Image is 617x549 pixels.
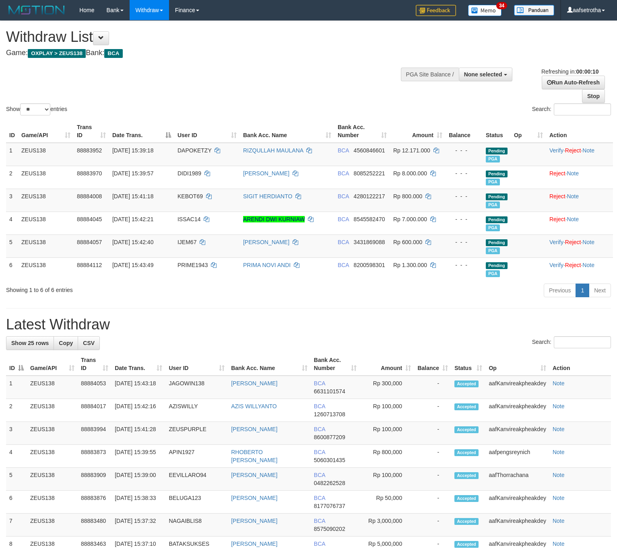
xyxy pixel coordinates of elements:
span: BCA [314,472,325,478]
td: aafpengsreynich [485,445,549,468]
span: 88884045 [77,216,102,222]
span: Marked by aafpengsreynich [486,156,500,162]
td: 1 [6,143,18,166]
td: · · [546,143,613,166]
td: 4 [6,445,27,468]
span: Copy 1260713708 to clipboard [314,411,345,417]
span: Accepted [454,541,479,548]
a: Copy [54,336,78,350]
img: Button%20Memo.svg [468,5,502,16]
span: 88884057 [77,239,102,245]
a: Reject [549,170,565,177]
th: Action [546,120,613,143]
th: Game/API: activate to sort column ascending [27,353,78,376]
a: Reject [565,147,581,154]
a: Note [553,449,565,455]
td: [DATE] 15:37:32 [111,514,165,537]
label: Show entries [6,103,67,115]
div: - - - [449,192,479,200]
span: Accepted [454,380,479,387]
th: Date Trans.: activate to sort column descending [109,120,174,143]
a: [PERSON_NAME] [231,472,277,478]
span: Accepted [454,495,479,502]
a: [PERSON_NAME] [231,541,277,547]
td: 88883480 [78,514,111,537]
h4: Game: Bank: [6,49,403,57]
th: Bank Acc. Name: activate to sort column ascending [240,120,334,143]
span: Copy 8600877209 to clipboard [314,434,345,440]
span: Copy 8575090202 to clipboard [314,526,345,532]
span: Pending [486,171,508,177]
td: aafKanvireakpheakdey [485,422,549,445]
td: Rp 3,000,000 [360,514,414,537]
td: [DATE] 15:39:00 [111,468,165,491]
a: SIGIT HERDIANTO [243,193,292,199]
td: 3 [6,422,27,445]
th: ID: activate to sort column descending [6,353,27,376]
span: Copy 8545582470 to clipboard [354,216,385,222]
td: EEVILLARO94 [165,468,228,491]
a: AZIS WILLYANTO [231,403,277,409]
td: · [546,166,613,189]
td: [DATE] 15:39:55 [111,445,165,468]
th: Trans ID: activate to sort column ascending [78,353,111,376]
td: 2 [6,399,27,422]
td: ZEUS138 [27,422,78,445]
td: 4 [6,212,18,234]
td: 1 [6,376,27,399]
td: 5 [6,234,18,257]
span: Copy 3431869088 to clipboard [354,239,385,245]
span: Rp 800.000 [393,193,422,199]
td: Rp 100,000 [360,399,414,422]
td: Rp 50,000 [360,491,414,514]
td: ZEUS138 [18,143,74,166]
td: 6 [6,491,27,514]
div: Showing 1 to 6 of 6 entries [6,283,251,294]
span: [DATE] 15:43:49 [112,262,153,268]
a: Note [567,193,579,199]
a: Reject [565,262,581,268]
span: [DATE] 15:39:57 [112,170,153,177]
td: 88883876 [78,491,111,514]
span: BCA [104,49,122,58]
a: 1 [576,284,589,297]
span: Accepted [454,518,479,525]
span: IJEM67 [177,239,196,245]
span: BCA [314,518,325,524]
td: aafKanvireakpheakdey [485,376,549,399]
span: Copy 4560846601 to clipboard [354,147,385,154]
td: - [414,445,451,468]
td: [DATE] 15:43:18 [111,376,165,399]
span: CSV [83,340,95,346]
span: [DATE] 15:42:40 [112,239,153,245]
td: ZEUS138 [27,399,78,422]
label: Search: [532,336,611,348]
span: BCA [338,193,349,199]
a: Reject [549,193,565,199]
td: JAGOWIN138 [165,376,228,399]
a: Note [553,495,565,501]
span: 34 [496,2,507,9]
a: [PERSON_NAME] [231,380,277,387]
td: [DATE] 15:42:16 [111,399,165,422]
a: Reject [565,239,581,245]
td: 88883909 [78,468,111,491]
td: 3 [6,189,18,212]
th: Bank Acc. Name: activate to sort column ascending [228,353,311,376]
a: Note [582,262,594,268]
a: [PERSON_NAME] [243,170,289,177]
a: Reject [549,216,565,222]
a: Note [567,170,579,177]
td: 2 [6,166,18,189]
a: Verify [549,147,563,154]
span: Marked by aafpengsreynich [486,247,500,254]
a: Note [553,380,565,387]
th: Bank Acc. Number: activate to sort column ascending [334,120,390,143]
input: Search: [554,336,611,348]
td: - [414,514,451,537]
span: Pending [486,193,508,200]
a: Show 25 rows [6,336,54,350]
th: Trans ID: activate to sort column ascending [74,120,109,143]
td: aafKanvireakpheakdey [485,399,549,422]
td: BELUGA123 [165,491,228,514]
